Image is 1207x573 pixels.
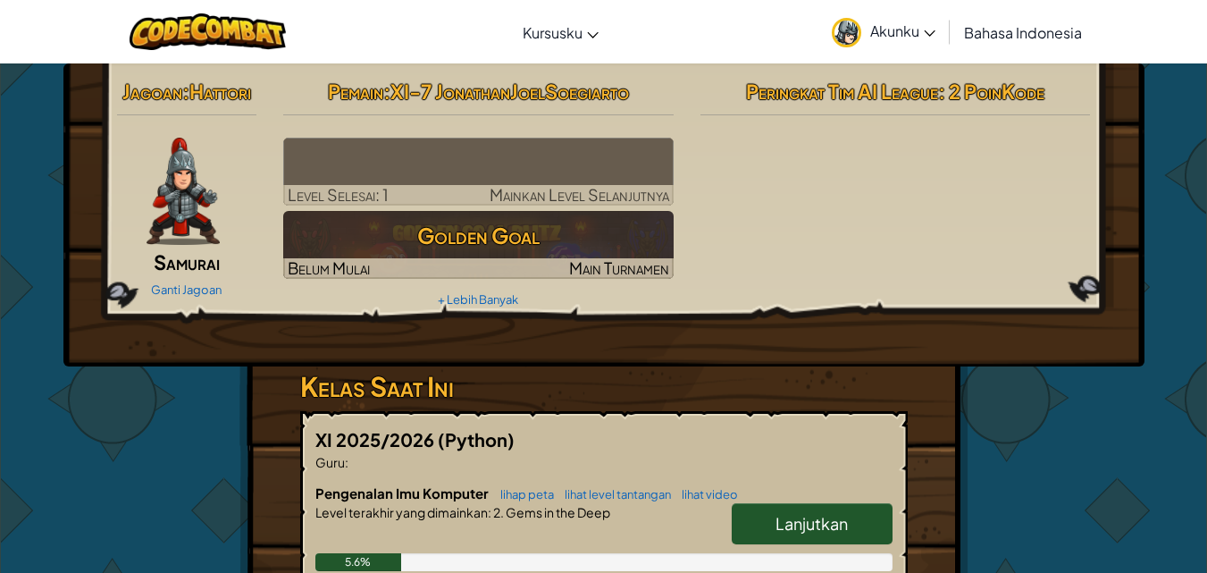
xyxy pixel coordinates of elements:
[300,367,908,407] h3: Kelas Saat Ini
[438,292,518,307] a: + Lebih Banyak
[189,79,251,104] span: Hattori
[315,454,345,470] span: Guru
[315,553,402,571] div: 5.6%
[832,18,861,47] img: avatar
[122,79,182,104] span: Jagoan
[390,79,629,104] span: XI-7 JonathanJoelSoegiarto
[491,504,504,520] span: 2.
[504,504,610,520] span: Gems in the Deep
[283,138,674,206] a: Mainkan Level Selanjutnya
[315,504,488,520] span: Level terakhir yang dimainkan
[130,13,286,50] img: CodeCombat logo
[490,184,669,205] span: Mainkan Level Selanjutnya
[154,249,220,274] span: Samurai
[328,79,383,104] span: Pemain
[488,504,491,520] span: :
[514,8,608,56] a: Kursusku
[315,428,438,451] span: XI 2025/2026
[288,257,370,278] span: Belum Mulai
[151,282,222,297] a: Ganti Jagoan
[746,79,938,104] span: Peringkat Tim AI League
[345,454,348,470] span: :
[673,487,738,501] a: lihat video
[288,184,389,205] span: Level Selesai: 1
[438,428,515,451] span: (Python)
[491,487,554,501] a: lihap peta
[315,485,491,501] span: Pengenalan Imu Komputer
[955,8,1091,56] a: Bahasa Indonesia
[283,211,674,279] img: Golden Goal
[775,513,848,534] span: Lanjutkan
[383,79,390,104] span: :
[523,23,583,42] span: Kursusku
[182,79,189,104] span: :
[870,21,935,40] span: Akunku
[823,4,944,60] a: Akunku
[569,257,669,278] span: Main Turnamen
[147,138,220,245] img: samurai.pose.png
[283,211,674,279] a: Golden GoalBelum MulaiMain Turnamen
[964,23,1082,42] span: Bahasa Indonesia
[938,79,1044,104] span: : 2 PoinKode
[283,215,674,256] h3: Golden Goal
[556,487,671,501] a: lihat level tantangan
